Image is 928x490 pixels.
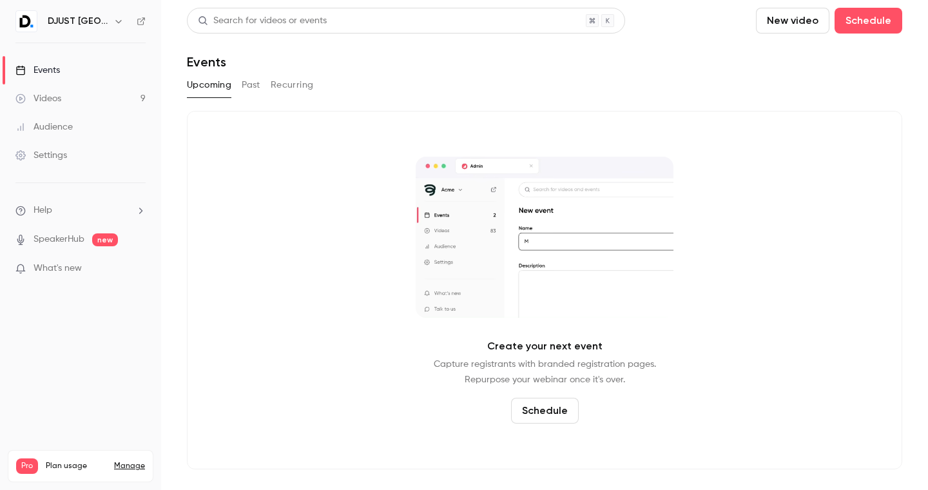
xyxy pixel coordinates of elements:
[198,14,327,28] div: Search for videos or events
[34,233,84,246] a: SpeakerHub
[15,92,61,105] div: Videos
[511,398,579,424] button: Schedule
[34,262,82,275] span: What's new
[15,64,60,77] div: Events
[756,8,829,34] button: New video
[130,263,146,275] iframe: Noticeable Trigger
[16,458,38,474] span: Pro
[48,15,108,28] h6: DJUST [GEOGRAPHIC_DATA]
[487,338,603,354] p: Create your next event
[187,54,226,70] h1: Events
[187,75,231,95] button: Upcoming
[34,204,52,217] span: Help
[15,121,73,133] div: Audience
[835,8,902,34] button: Schedule
[16,11,37,32] img: DJUST France
[15,149,67,162] div: Settings
[434,357,656,387] p: Capture registrants with branded registration pages. Repurpose your webinar once it's over.
[242,75,260,95] button: Past
[114,461,145,471] a: Manage
[15,204,146,217] li: help-dropdown-opener
[46,461,106,471] span: Plan usage
[92,233,118,246] span: new
[271,75,314,95] button: Recurring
